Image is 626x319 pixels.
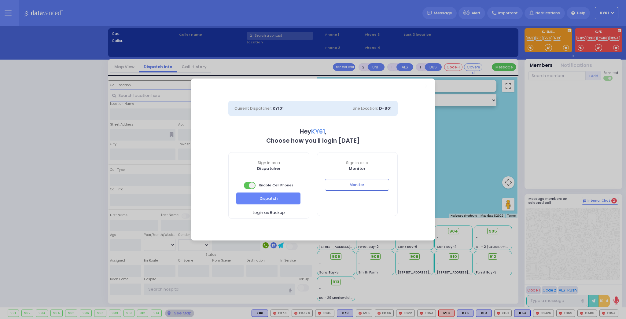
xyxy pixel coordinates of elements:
span: Sign in as a [229,160,309,166]
b: Monitor [349,166,366,171]
b: Choose how you'll login [DATE] [266,137,360,145]
span: Current Dispatcher: [234,106,272,111]
a: Close [425,84,428,88]
span: Sign in as a [317,160,398,166]
span: Line Location: [353,106,378,111]
span: KY61 [311,127,325,136]
button: Dispatch [236,193,300,204]
button: Monitor [325,179,389,191]
b: Dispatcher [257,166,281,171]
span: KY101 [273,105,284,111]
span: Enable Cell Phones [244,181,293,190]
span: Login as Backup [253,210,285,216]
span: D-801 [379,105,392,111]
b: Hey , [300,127,326,136]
